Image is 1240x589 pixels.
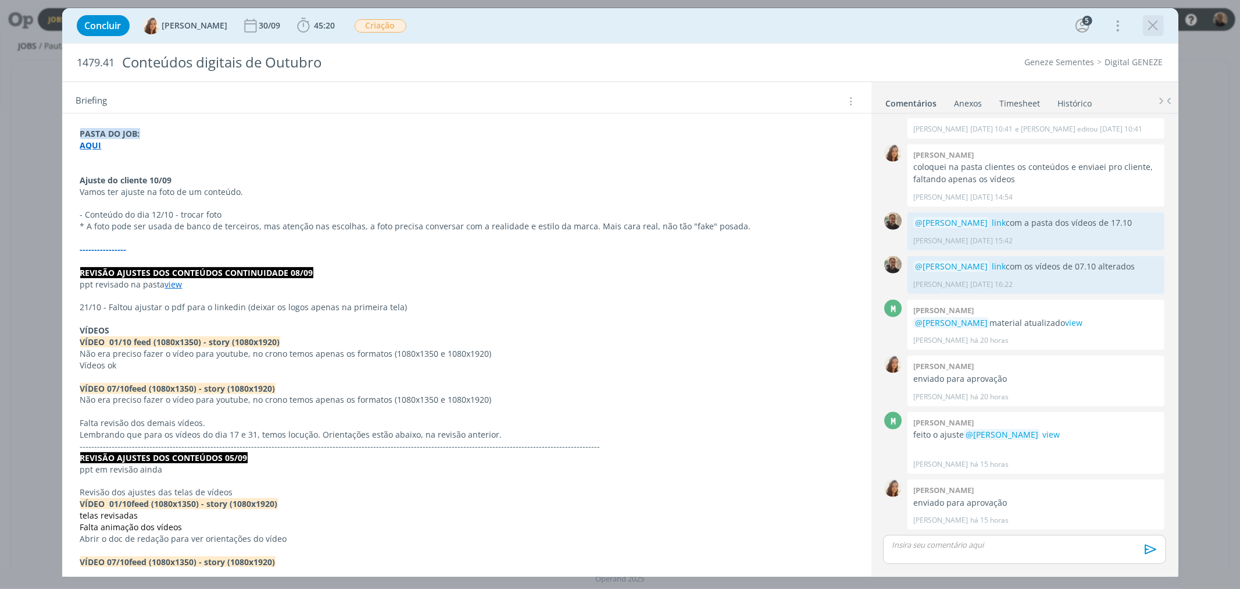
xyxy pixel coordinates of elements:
button: Concluir [77,15,130,36]
span: Falta animação dos vídeos [80,521,183,533]
p: ppt revisado na pasta [80,279,853,290]
p: Não era preciso fazer o vídeo para youtube, no crono temos apenas os formatos (1080x1350 e 1080x1... [80,394,853,406]
p: com a pasta dos vídeos de 17.10 [913,217,1159,229]
span: 45:20 [315,20,335,31]
strong: REVISÃO AJUSTES DOS CONTEÚDOS 05/09 [80,452,248,463]
span: @[PERSON_NAME] [915,317,988,328]
div: M [884,300,902,317]
p: - Conteúdo do dia 12/10 - trocar foto [80,209,853,221]
strong: VÍDEO 07/10 [80,383,130,394]
strong: REVISÃO AJUSTES DOS CONTEÚDOS CONTINUIDADE 08/09 [80,267,313,278]
p: feito o ajuste [913,429,1159,441]
strong: PASTA DO JOB: [80,128,140,139]
p: ppt em revisão ainda [80,464,853,476]
p: -------------------------------------------------------------------------------------------------... [80,441,853,452]
a: Comentários [885,93,938,109]
img: V [142,17,160,34]
b: [PERSON_NAME] [913,417,974,428]
span: Concluir [85,21,122,30]
p: 21/10 - Faltou ajustar o pdf para o linkedin (deixar os logos apenas na primeira tela) [80,301,853,313]
p: [PERSON_NAME] [913,515,968,526]
strong: VÍDEO 01/10 feed (1080x1350) - story (1080x1920) [80,336,280,347]
a: link [992,261,1006,272]
p: Abrir o doc de redação para ver orientações do vídeo [80,533,853,545]
a: Geneze Sementes [1025,56,1095,68]
span: [DATE] 16:22 [970,279,1013,290]
span: há 15 horas [970,459,1009,470]
p: [PERSON_NAME] [913,279,968,290]
p: Não era preciso fazer o vídeo para youtube, no crono temos apenas os formatos (1080x1350 e 1080x1... [80,348,853,360]
p: Falta revisão dos demais vídeos. [80,417,853,429]
span: @[PERSON_NAME] [915,261,988,272]
span: há 20 horas [970,392,1009,402]
button: Criação [354,19,407,33]
span: há 15 horas [970,515,1009,526]
p: [PERSON_NAME] [913,335,968,346]
span: há 20 horas [970,335,1009,346]
p: [PERSON_NAME] [913,192,968,203]
span: [DATE] 10:41 [970,124,1013,134]
div: M [884,412,902,430]
span: * A foto pode ser usada de banco de terceiros, mas atenção nas escolhas, a foto precisa conversar... [80,221,751,232]
strong: feed (1080x1350) - story (1080x1920) [130,383,276,394]
span: [DATE] 14:54 [970,192,1013,203]
a: AQUI [80,140,102,151]
p: Lembrando que para os vídeos do dia 17 e 31, temos locução. Orientações estão abaixo, na revisão ... [80,429,853,441]
a: Digital GENEZE [1105,56,1163,68]
p: [PERSON_NAME] [913,459,968,470]
a: Histórico [1057,93,1093,109]
p: Revisão dos ajustes das telas de vídeos [80,487,853,498]
p: material atualizado [913,317,1159,329]
span: 1479.41 [77,56,115,69]
p: com os vídeos de 07.10 alterados [913,261,1159,272]
b: [PERSON_NAME] [913,361,974,371]
span: [DATE] 15:42 [970,236,1013,246]
strong: VÍDEO 01/10 [80,498,132,509]
strong: Ajuste do cliente 10/09 [80,175,172,186]
b: [PERSON_NAME] [913,485,974,495]
a: link [992,217,1006,228]
a: view [165,279,183,290]
button: 5 [1073,16,1092,35]
div: Anexos [955,98,982,109]
p: Vídeos ok [80,360,853,371]
button: V[PERSON_NAME] [142,17,228,34]
span: [DATE] 10:41 [1100,124,1142,134]
p: [PERSON_NAME] [913,392,968,402]
span: e [PERSON_NAME] editou [1015,124,1098,134]
p: [PERSON_NAME] [913,124,968,134]
span: @[PERSON_NAME] [966,429,1038,440]
div: dialog [62,8,1178,577]
a: Timesheet [999,93,1041,109]
p: [PERSON_NAME] [913,236,968,246]
span: Briefing [76,94,108,109]
span: Criação [355,19,406,33]
button: 45:20 [294,16,338,35]
p: Vamos ter ajuste na foto de um conteúdo. [80,186,853,198]
img: R [884,212,902,230]
strong: feed (1080x1350) - story (1080x1920) [130,556,276,567]
span: telas revisadas [80,510,138,521]
strong: feed (1080x1350) - story (1080x1920) [132,498,278,509]
div: 30/09 [259,22,283,30]
strong: VÍDEO 07/10 [80,556,130,567]
a: view [1042,429,1060,440]
p: coloquei na pasta clientes os conteúdos e enviaei pro cliente, faltando apenas os vídeos [913,161,1159,185]
strong: VÍDEOS [80,325,110,336]
img: R [884,256,902,274]
a: view [1065,317,1082,328]
span: @[PERSON_NAME] [915,217,988,228]
b: [PERSON_NAME] [913,305,974,315]
div: 5 [1082,16,1092,26]
img: V [884,480,902,497]
strong: ---------------- [80,244,127,255]
img: V [884,144,902,162]
div: Conteúdos digitais de Outubro [117,48,706,77]
p: enviado para aprovação [913,497,1159,509]
p: enviado para aprovação [913,373,1159,385]
span: [PERSON_NAME] [162,22,228,30]
b: [PERSON_NAME] [913,150,974,160]
img: V [884,356,902,373]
